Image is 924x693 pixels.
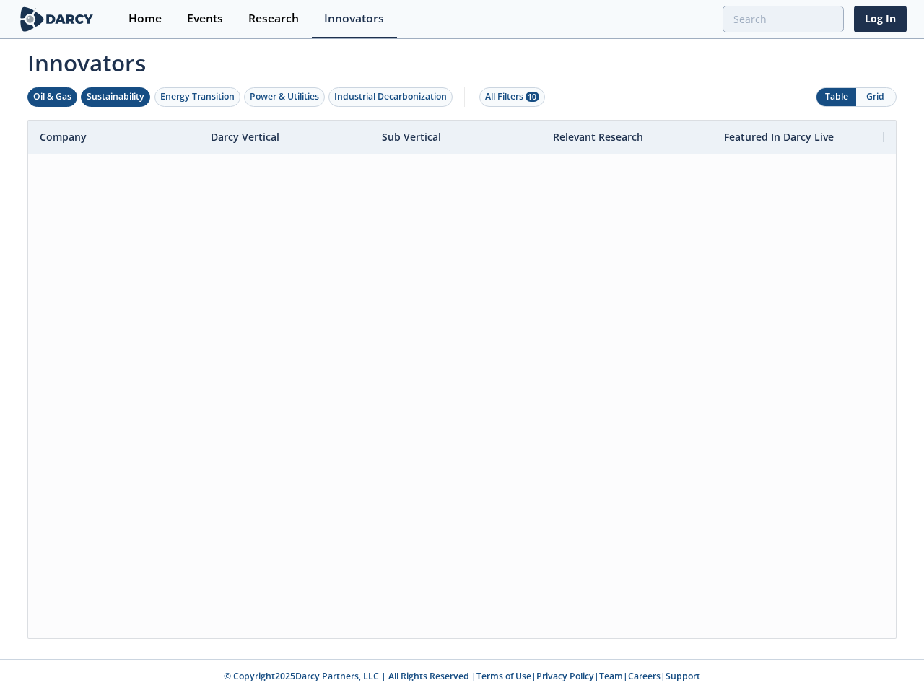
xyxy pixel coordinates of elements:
[40,130,87,144] span: Company
[334,90,447,103] div: Industrial Decarbonization
[244,87,325,107] button: Power & Utilities
[666,670,700,682] a: Support
[526,92,539,102] span: 10
[154,87,240,107] button: Energy Transition
[723,6,844,32] input: Advanced Search
[81,87,150,107] button: Sustainability
[328,87,453,107] button: Industrial Decarbonization
[324,13,384,25] div: Innovators
[17,40,907,79] span: Innovators
[536,670,594,682] a: Privacy Policy
[27,87,77,107] button: Oil & Gas
[17,6,96,32] img: logo-wide.svg
[87,90,144,103] div: Sustainability
[476,670,531,682] a: Terms of Use
[382,130,441,144] span: Sub Vertical
[160,90,235,103] div: Energy Transition
[485,90,539,103] div: All Filters
[599,670,623,682] a: Team
[20,670,904,683] p: © Copyright 2025 Darcy Partners, LLC | All Rights Reserved | | | | |
[724,130,834,144] span: Featured In Darcy Live
[553,130,643,144] span: Relevant Research
[479,87,545,107] button: All Filters 10
[128,13,162,25] div: Home
[187,13,223,25] div: Events
[211,130,279,144] span: Darcy Vertical
[250,90,319,103] div: Power & Utilities
[628,670,661,682] a: Careers
[33,90,71,103] div: Oil & Gas
[854,6,907,32] a: Log In
[856,88,896,106] button: Grid
[816,88,856,106] button: Table
[248,13,299,25] div: Research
